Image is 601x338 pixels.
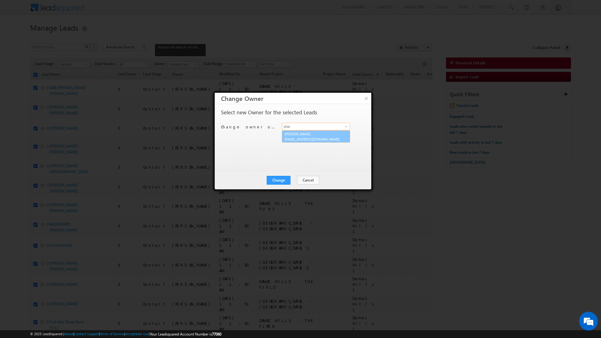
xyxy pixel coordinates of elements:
[150,332,221,336] span: Your Leadsquared Account Number is
[100,332,124,336] a: Terms of Service
[125,332,149,336] a: Acceptable Use
[282,123,350,130] input: Type to Search
[74,332,99,336] a: Contact Support
[342,123,349,130] a: Show All Items
[267,176,290,185] button: Change
[8,58,114,187] textarea: Type your message and hit 'Enter'
[30,331,221,337] span: © 2025 LeadSquared | | | | |
[361,93,371,104] button: ×
[212,332,221,336] span: 77060
[221,124,277,130] p: Change owner of 50 leads to
[85,192,114,201] em: Start Chat
[103,3,118,18] div: Minimize live chat window
[221,110,317,115] p: Select new Owner for the selected Leads
[282,131,350,142] a: [PERSON_NAME]
[11,33,26,41] img: d_60004797649_company_0_60004797649
[33,33,105,41] div: Chat with us now
[285,137,341,142] span: [EMAIL_ADDRESS][DOMAIN_NAME]
[221,93,371,104] h3: Change Owner
[64,332,73,336] a: About
[297,176,319,185] button: Cancel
